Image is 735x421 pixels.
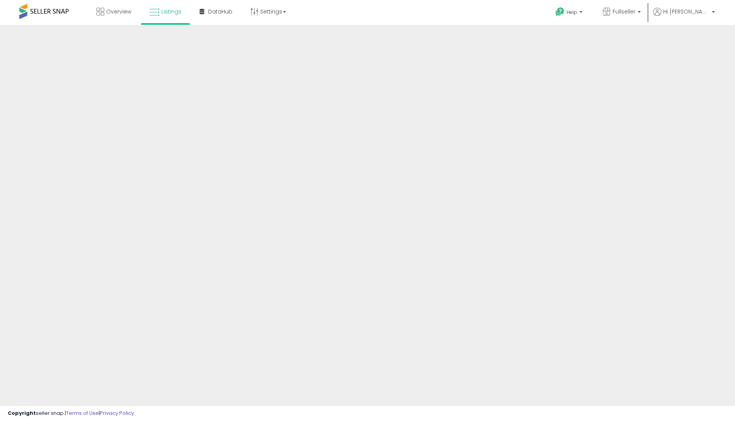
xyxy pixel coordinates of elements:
[208,8,232,15] span: DataHub
[161,8,181,15] span: Listings
[613,8,635,15] span: Fullseller
[567,9,577,15] span: Help
[653,8,715,25] a: Hi [PERSON_NAME]
[555,7,565,17] i: Get Help
[663,8,710,15] span: Hi [PERSON_NAME]
[106,8,131,15] span: Overview
[549,1,590,25] a: Help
